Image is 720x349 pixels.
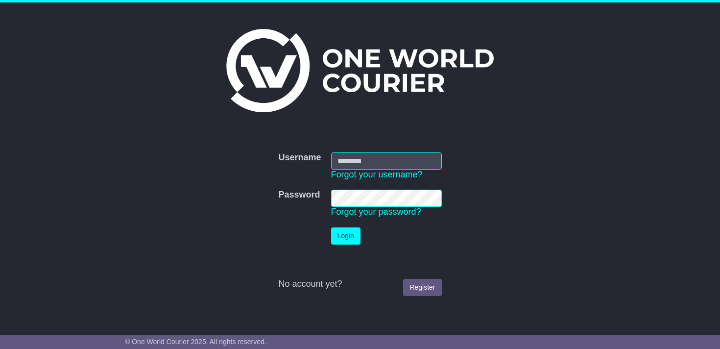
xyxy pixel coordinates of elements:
label: Username [278,152,321,163]
a: Forgot your password? [331,207,421,217]
button: Login [331,227,360,245]
img: One World [226,29,494,112]
a: Forgot your username? [331,170,423,179]
a: Register [403,279,441,296]
span: © One World Courier 2025. All rights reserved. [125,338,266,346]
div: No account yet? [278,279,441,290]
label: Password [278,190,320,200]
